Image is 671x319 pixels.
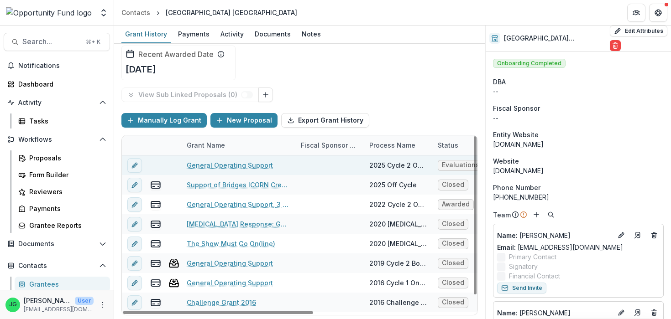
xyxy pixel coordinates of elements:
button: edit [127,158,142,173]
p: [PERSON_NAME] [497,308,612,318]
div: -- [493,113,664,123]
div: [GEOGRAPHIC_DATA] [GEOGRAPHIC_DATA] [166,8,297,17]
div: 2020 [MEDICAL_DATA] Response Grant [369,219,427,229]
a: Grantees [15,277,110,292]
span: Signatory [509,262,538,271]
nav: breadcrumb [118,6,301,19]
span: Fiscal Sponsor [493,103,540,113]
span: DBA [493,77,506,87]
a: General Operating Support, 3 year [187,200,290,209]
button: view-payments [150,180,161,190]
a: The Show Must Go On(line) [187,239,275,248]
div: 2019 Cycle 2 Board Invited [369,258,427,268]
a: Payments [15,201,110,216]
span: Phone Number [493,183,540,192]
button: Open Documents [4,237,110,251]
span: Notifications [18,62,106,70]
div: 2016 Cycle 1 Online Application [369,278,427,288]
div: Dashboard [18,79,103,89]
div: 2025 Cycle 2 Online [369,160,427,170]
button: edit [127,197,142,212]
button: Delete [610,40,621,51]
button: Partners [627,4,645,22]
div: ⌘ + K [84,37,102,47]
p: View Sub Linked Proposals ( 0 ) [138,91,241,99]
a: Dashboard [4,77,110,92]
div: Form Builder [29,170,103,180]
span: Evaluations Assigned / Panelist Review [442,161,491,169]
button: Search... [4,33,110,51]
button: view-payments [150,219,161,230]
span: Website [493,156,519,166]
div: Payments [29,204,103,213]
div: Documents [251,27,294,41]
a: Proposals [15,150,110,165]
p: [EMAIL_ADDRESS][DOMAIN_NAME] [24,305,94,314]
a: Support of Bridges ICORN Creative Summit [187,180,290,190]
div: Reviewers [29,187,103,196]
button: Deletes [649,230,660,241]
p: [DATE] [126,62,156,76]
a: Grant History [121,26,171,43]
button: Deletes [649,307,660,318]
button: Edit Attributes [610,26,667,36]
h2: [GEOGRAPHIC_DATA] [GEOGRAPHIC_DATA] [504,35,606,42]
a: Grantee Reports [15,218,110,233]
span: Onboarding Completed [493,59,566,68]
span: Search... [22,37,80,46]
div: Grantee Reports [29,221,103,230]
div: Grantees [29,279,103,289]
p: User [75,297,94,305]
div: Process Name [364,135,432,155]
button: view-payments [150,297,161,308]
a: Challenge Grant 2016 [187,298,256,307]
a: Documents [251,26,294,43]
span: Closed [442,279,464,287]
button: edit [127,295,142,310]
a: Tasks [15,113,110,129]
span: Name : [497,232,518,239]
button: More [97,299,108,310]
button: New Proposal [210,113,278,128]
span: Closed [442,298,464,306]
span: Closed [442,181,464,189]
div: Grant Name [181,135,295,155]
button: Get Help [649,4,667,22]
button: Manually Log Grant [121,113,207,128]
span: Name : [497,309,518,317]
span: Documents [18,240,95,248]
button: view-payments [150,238,161,249]
button: edit [127,256,142,271]
a: Reviewers [15,184,110,199]
p: [PERSON_NAME] [497,231,612,240]
button: Open entity switcher [97,4,110,22]
a: Name: [PERSON_NAME] [497,308,612,318]
div: Process Name [364,140,421,150]
span: Closed [442,220,464,228]
button: Search [545,209,556,220]
div: Notes [298,27,325,41]
button: edit [127,217,142,232]
div: Contacts [121,8,150,17]
div: Fiscal Sponsor Name [295,140,364,150]
h2: Recent Awarded Date [138,50,214,59]
span: Primary Contact [509,252,556,262]
p: [PERSON_NAME] [24,296,71,305]
div: Jake Goodman [9,302,17,308]
button: edit [127,178,142,192]
div: Tasks [29,116,103,126]
button: Open Workflows [4,132,110,147]
span: Awarded [442,201,470,208]
span: Closed [442,240,464,247]
div: Proposals [29,153,103,163]
a: General Operating Support [187,160,273,170]
button: Send Invite [497,283,546,293]
div: Status [432,140,464,150]
p: Team [493,210,511,220]
button: Open Activity [4,95,110,110]
a: Activity [217,26,247,43]
button: Add [531,209,542,220]
button: Link Grants [258,87,273,102]
div: 2025 Off Cycle [369,180,417,190]
div: Grant History [121,27,171,41]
